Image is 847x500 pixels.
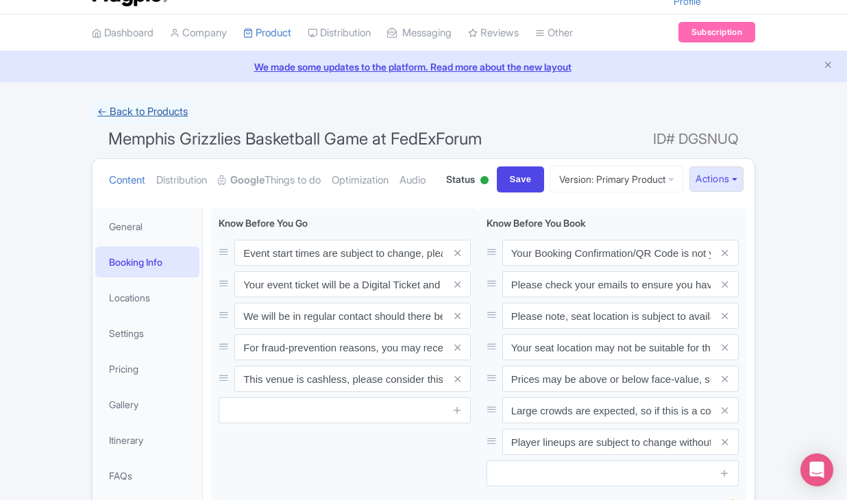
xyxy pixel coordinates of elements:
[95,282,199,313] a: Locations
[92,99,193,125] a: ← Back to Products
[689,166,744,192] button: Actions
[95,460,199,491] a: FAQs
[400,159,426,202] a: Audio
[8,60,839,74] a: We made some updates to the platform. Read more about the new layout
[478,171,491,192] div: Active
[109,159,145,202] a: Content
[243,14,291,52] a: Product
[535,14,573,52] a: Other
[95,318,199,349] a: Settings
[678,22,755,42] a: Subscription
[218,159,321,202] a: GoogleThings to do
[95,389,199,420] a: Gallery
[92,14,154,52] a: Dashboard
[95,247,199,277] a: Booking Info
[468,14,519,52] a: Reviews
[653,125,739,153] span: ID# DGSNUQ
[497,166,545,192] input: Save
[332,159,389,202] a: Optimization
[95,425,199,455] a: Itinerary
[387,14,452,52] a: Messaging
[108,129,482,149] span: Memphis Grizzlies Basketball Game at FedExForum
[230,173,265,188] strong: Google
[308,14,371,52] a: Distribution
[219,217,308,229] span: Know Before You Go
[550,166,684,192] a: Version: Primary Product
[800,453,833,486] div: Open Intercom Messenger
[487,217,586,229] span: Know Before You Book
[156,159,207,202] a: Distribution
[95,353,199,384] a: Pricing
[170,14,227,52] a: Company
[95,211,199,242] a: General
[823,58,833,74] button: Close announcement
[446,172,475,186] span: Status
